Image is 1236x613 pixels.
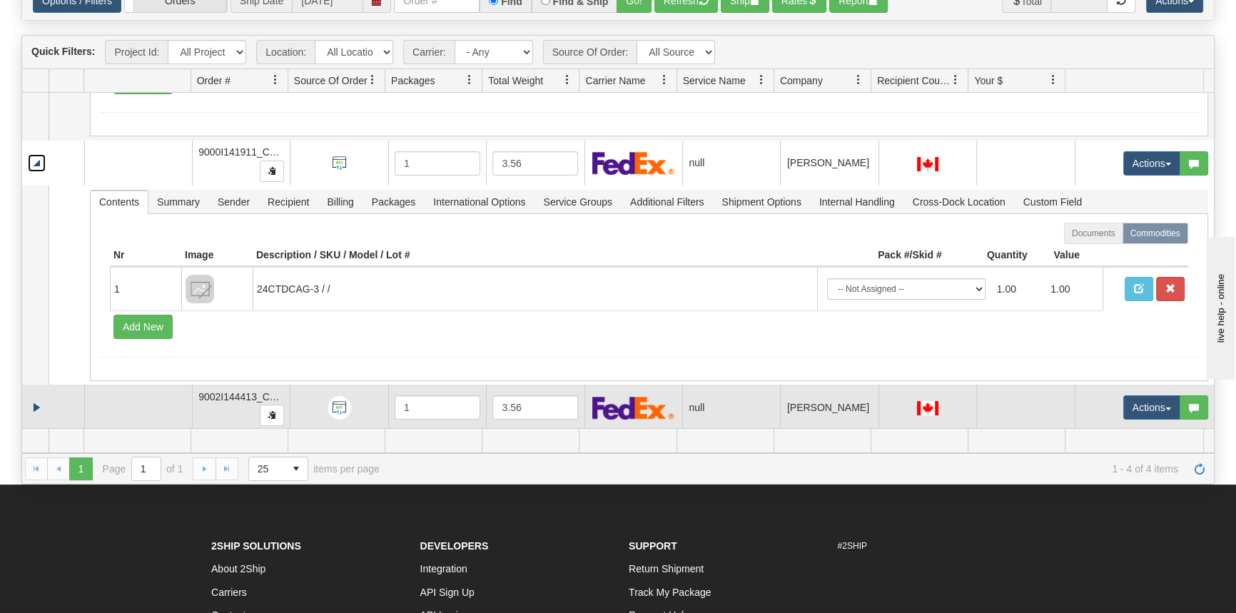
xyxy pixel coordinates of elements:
[946,244,1031,267] th: Quantity
[991,273,1045,305] td: 1.00
[253,267,817,310] td: 24CTDCAG-3 / /
[1203,233,1235,379] iframe: chat widget
[22,36,1214,69] div: grid toolbar
[103,457,183,481] span: Page of 1
[838,542,1025,551] h6: #2SHIP
[148,191,208,213] span: Summary
[780,74,823,88] span: Company
[592,396,674,420] img: FedEx Express®
[198,391,289,402] span: 9002I144413_CATH
[181,244,253,267] th: Image
[1031,244,1103,267] th: Value
[713,191,809,213] span: Shipment Options
[682,385,780,430] td: null
[629,563,704,574] a: Return Shipment
[248,457,380,481] span: items per page
[28,399,46,417] a: Expand
[1188,457,1211,480] a: Refresh
[258,462,276,476] span: 25
[488,74,543,88] span: Total Weight
[554,68,579,92] a: Total Weight filter column settings
[622,191,713,213] span: Additional Filters
[69,457,92,480] span: Page 1
[917,157,938,171] img: CA
[535,191,621,213] span: Service Groups
[360,68,385,92] a: Source Of Order filter column settings
[403,40,455,64] span: Carrier:
[543,40,637,64] span: Source Of Order:
[198,146,289,158] span: 9000I141911_CATH
[186,275,214,303] img: 8DAB37Fk3hKpn3AAAAAElFTkSuQmCC
[363,191,424,213] span: Packages
[974,74,1003,88] span: Your $
[682,141,780,186] td: null
[113,315,173,339] button: Add New
[294,74,368,88] span: Source Of Order
[780,385,878,430] td: [PERSON_NAME]
[1123,223,1188,244] label: Commodities
[904,191,1014,213] span: Cross-Dock Location
[846,68,871,92] a: Company filter column settings
[28,154,46,172] a: Collapse
[1040,68,1065,92] a: Your $ filter column settings
[211,540,301,552] strong: 2Ship Solutions
[1123,151,1180,176] button: Actions
[1015,191,1090,213] span: Custom Field
[31,44,95,59] label: Quick Filters:
[132,457,161,480] input: Page 1
[105,40,168,64] span: Project Id:
[91,191,148,213] span: Contents
[391,74,435,88] span: Packages
[420,540,489,552] strong: Developers
[917,401,938,415] img: CA
[209,191,258,213] span: Sender
[592,151,674,175] img: FedEx Express®
[1064,223,1123,244] label: Documents
[652,68,677,92] a: Carrier Name filter column settings
[110,267,181,310] td: 1
[420,587,475,598] a: API Sign Up
[285,457,308,480] span: select
[211,563,265,574] a: About 2Ship
[811,191,903,213] span: Internal Handling
[683,74,746,88] span: Service Name
[420,563,467,574] a: Integration
[817,244,946,267] th: Pack #/Skid #
[328,396,351,420] img: API
[585,74,645,88] span: Carrier Name
[877,74,951,88] span: Recipient Country
[318,191,362,213] span: Billing
[457,68,482,92] a: Packages filter column settings
[260,405,284,426] button: Copy to clipboard
[629,587,711,598] a: Track My Package
[780,141,878,186] td: [PERSON_NAME]
[943,68,968,92] a: Recipient Country filter column settings
[328,151,351,175] img: API
[749,68,774,92] a: Service Name filter column settings
[197,74,231,88] span: Order #
[253,244,817,267] th: Description / SKU / Model / Lot #
[260,161,284,182] button: Copy to clipboard
[256,40,315,64] span: Location:
[425,191,534,213] span: International Options
[11,12,132,23] div: live help - online
[263,68,288,92] a: Order # filter column settings
[211,587,247,598] a: Carriers
[259,191,318,213] span: Recipient
[110,244,181,267] th: Nr
[400,463,1178,475] span: 1 - 4 of 4 items
[629,540,677,552] strong: Support
[1123,395,1180,420] button: Actions
[1045,273,1099,305] td: 1.00
[248,457,308,481] span: Page sizes drop down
